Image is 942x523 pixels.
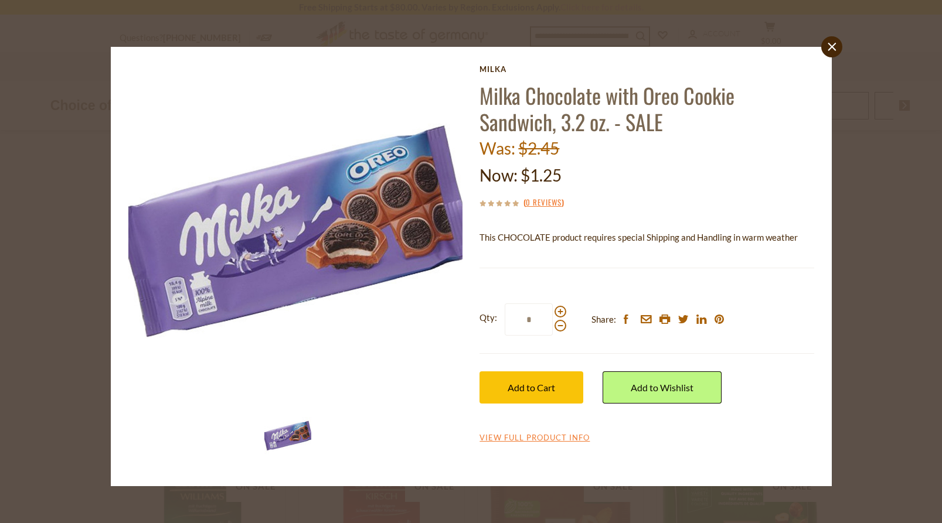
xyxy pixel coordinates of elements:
[591,312,616,327] span: Share:
[479,230,814,245] p: This CHOCOLATE product requires special Shipping and Handling in warm weather
[264,412,311,459] img: Milka Chocolate with Oreo Cookie Sandwich, 3.2 oz. - SALE
[479,138,515,158] label: Was:
[518,138,559,158] span: $2.45
[521,165,562,185] span: $1.25
[491,254,814,268] li: We will ship this product in heat-protective packaging and ice during warm weather months or to w...
[479,80,734,137] a: Milka Chocolate with Oreo Cookie Sandwich, 3.2 oz. - SALE
[128,64,463,399] img: Milka Chocolate with Oreo Cookie Sandwich, 3.2 oz. - SALE
[479,310,497,325] strong: Qty:
[603,371,722,404] a: Add to Wishlist
[526,196,562,209] a: 0 Reviews
[505,303,553,336] input: Qty:
[479,64,814,74] a: Milka
[479,371,583,404] button: Add to Cart
[508,382,555,393] span: Add to Cart
[479,433,590,443] a: View Full Product Info
[523,196,564,208] span: ( )
[479,165,518,185] label: Now:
